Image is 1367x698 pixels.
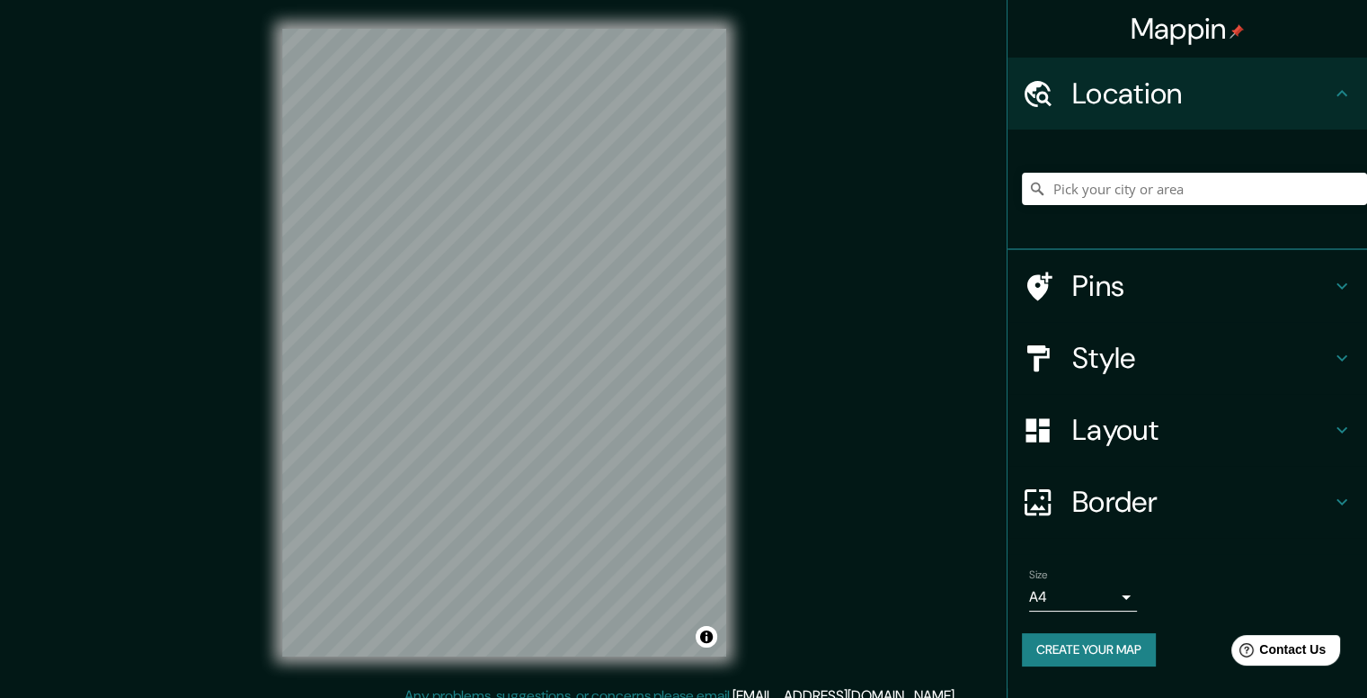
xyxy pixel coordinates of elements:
[1007,466,1367,538] div: Border
[1072,340,1331,376] h4: Style
[1072,484,1331,520] h4: Border
[1029,583,1137,612] div: A4
[1007,250,1367,322] div: Pins
[1007,322,1367,394] div: Style
[1007,58,1367,130] div: Location
[1131,11,1245,47] h4: Mappin
[282,29,726,657] canvas: Map
[1007,394,1367,466] div: Layout
[1022,173,1367,205] input: Pick your city or area
[1207,628,1347,678] iframe: Help widget launcher
[1072,76,1331,112] h4: Location
[696,626,717,648] button: Toggle attribution
[1029,568,1048,583] label: Size
[1072,412,1331,448] h4: Layout
[1229,24,1244,39] img: pin-icon.png
[1072,268,1331,304] h4: Pins
[1022,633,1156,667] button: Create your map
